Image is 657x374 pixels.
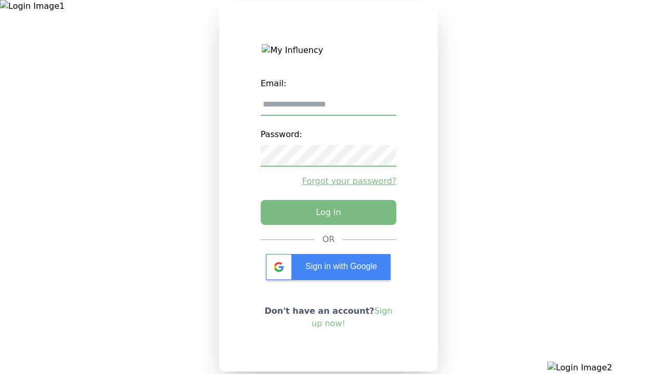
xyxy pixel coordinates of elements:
[261,200,397,225] button: Log in
[547,362,657,374] img: Login Image2
[261,124,397,145] label: Password:
[266,254,391,280] div: Sign in with Google
[261,305,397,330] p: Don't have an account?
[261,73,397,94] label: Email:
[262,44,395,57] img: My Influency
[323,233,335,246] div: OR
[305,262,377,271] span: Sign in with Google
[261,175,397,188] a: Forgot your password?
